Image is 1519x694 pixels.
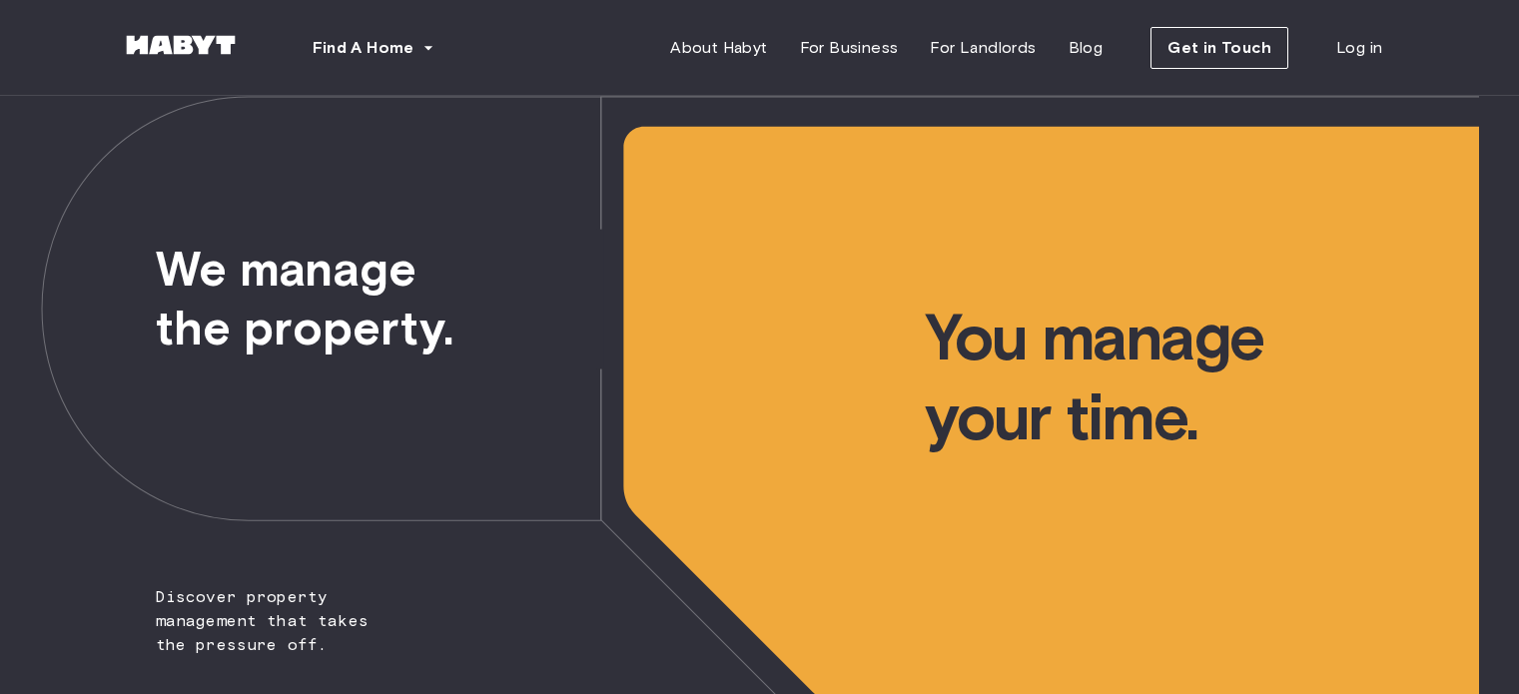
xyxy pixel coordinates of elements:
[1069,36,1104,60] span: Blog
[1150,27,1288,69] button: Get in Touch
[1336,36,1382,60] span: Log in
[654,28,783,68] a: About Habyt
[914,28,1052,68] a: For Landlords
[800,36,899,60] span: For Business
[784,28,915,68] a: For Business
[297,28,450,68] button: Find A Home
[1053,28,1120,68] a: Blog
[1320,28,1398,68] a: Log in
[121,35,241,55] img: Habyt
[41,96,407,657] span: Discover property management that takes the pressure off.
[1167,36,1271,60] span: Get in Touch
[925,96,1478,457] span: You manage your time.
[930,36,1036,60] span: For Landlords
[670,36,767,60] span: About Habyt
[313,36,414,60] span: Find A Home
